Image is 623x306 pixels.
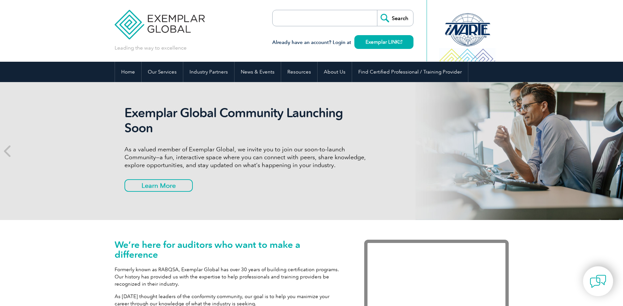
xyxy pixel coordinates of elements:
[124,145,371,169] p: As a valued member of Exemplar Global, we invite you to join our soon-to-launch Community—a fun, ...
[115,266,345,288] p: Formerly known as RABQSA, Exemplar Global has over 30 years of building certification programs. O...
[115,62,141,82] a: Home
[590,273,606,290] img: contact-chat.png
[354,35,413,49] a: Exemplar LINK
[234,62,281,82] a: News & Events
[377,10,413,26] input: Search
[281,62,317,82] a: Resources
[352,62,468,82] a: Find Certified Professional / Training Provider
[115,44,187,52] p: Leading the way to excellence
[142,62,183,82] a: Our Services
[318,62,352,82] a: About Us
[399,40,402,44] img: open_square.png
[115,240,345,259] h1: We’re here for auditors who want to make a difference
[272,38,413,47] h3: Already have an account? Login at
[124,179,193,192] a: Learn More
[183,62,234,82] a: Industry Partners
[124,105,371,136] h2: Exemplar Global Community Launching Soon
